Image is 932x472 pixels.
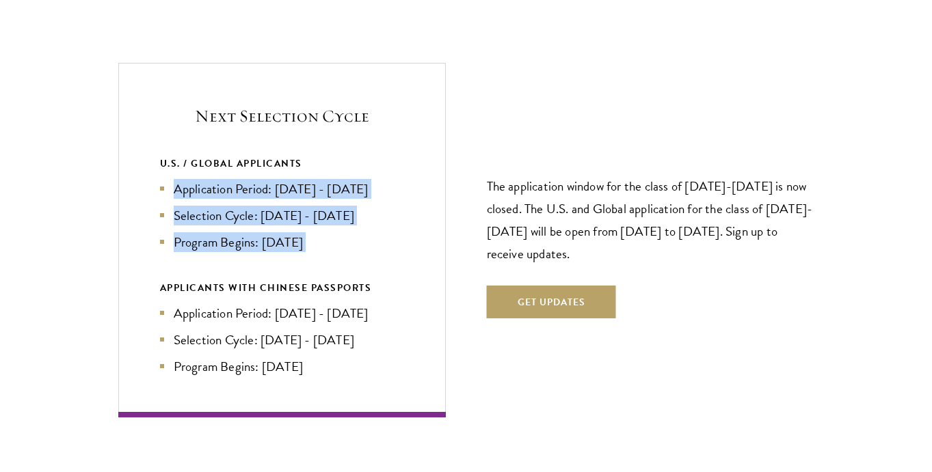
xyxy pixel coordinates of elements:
[160,206,404,225] li: Selection Cycle: [DATE] - [DATE]
[160,155,404,172] div: U.S. / GLOBAL APPLICANTS
[160,179,404,199] li: Application Period: [DATE] - [DATE]
[160,303,404,323] li: Application Period: [DATE] - [DATE]
[160,279,404,296] div: APPLICANTS WITH CHINESE PASSPORTS
[487,286,616,318] button: Get Updates
[160,330,404,350] li: Selection Cycle: [DATE] - [DATE]
[160,357,404,376] li: Program Begins: [DATE]
[160,232,404,252] li: Program Begins: [DATE]
[487,175,814,265] p: The application window for the class of [DATE]-[DATE] is now closed. The U.S. and Global applicat...
[160,105,404,128] h5: Next Selection Cycle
